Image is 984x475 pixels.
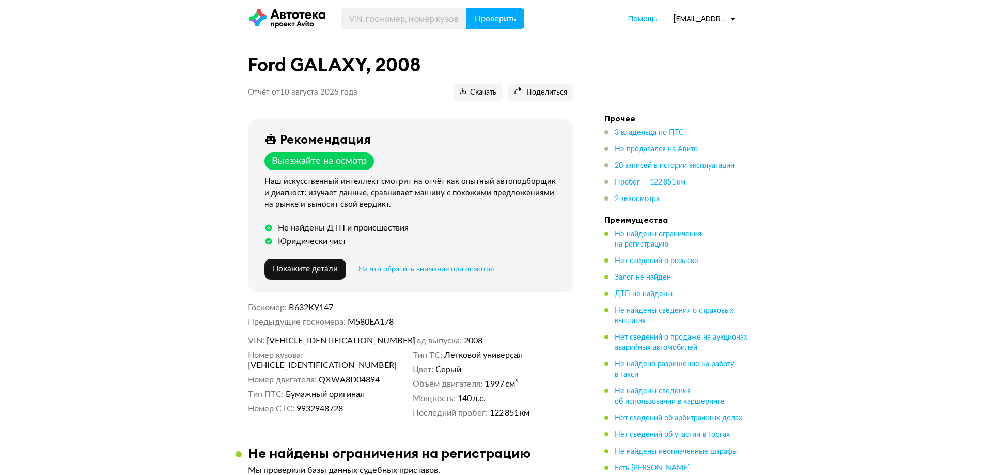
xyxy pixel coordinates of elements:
[444,350,523,360] span: Легковой универсал
[273,265,338,273] span: Покажите детали
[413,364,433,375] dt: Цвет
[264,259,346,280] button: Покажите детали
[615,361,734,378] span: Не найдено разрешение на работу в такси
[296,404,343,414] span: 9932948728
[615,274,671,281] span: Залог не найден
[413,379,482,389] dt: Объём двигателя
[413,393,456,404] dt: Мощность
[413,335,462,346] dt: Год выпуска
[615,162,735,170] span: 20 записей в истории эксплуатации
[466,8,524,29] button: Проверить
[358,266,494,273] span: На что обратить внимание при осмотре
[267,335,385,346] span: [VEHICLE_IDENTIFICATION_NUMBER]
[264,176,561,210] div: Наш искусственный интеллект смотрит на отчёт как опытный автоподборщик и диагност: изучает данные...
[508,84,573,101] button: Поделиться
[248,317,346,327] dt: Предыдущие госномера
[673,13,735,23] div: [EMAIL_ADDRESS][DOMAIN_NAME]
[248,404,294,414] dt: Номер СТС
[628,13,658,24] a: Помощь
[413,408,488,418] dt: Последний пробег
[604,214,749,225] h4: Преимущества
[286,389,365,400] span: Бумажный оригинал
[278,223,409,233] div: Не найдены ДТП и происшествия
[248,54,573,76] h1: Ford GALAXY, 2008
[615,448,738,455] span: Не найдены неоплаченные штрафы
[615,179,685,186] span: Пробег — 122 851 км
[348,317,573,327] dd: М580ЕА178
[248,360,367,371] span: [VEHICLE_IDENTIFICATION_NUMBER]
[458,393,486,404] span: 140 л.с.
[514,88,567,98] span: Поделиться
[615,257,698,265] span: Нет сведений о розыске
[615,431,730,438] span: Нет сведений об участии в торгах
[248,335,264,346] dt: VIN
[615,388,725,405] span: Не найдены сведения об использовании в каршеринге
[615,290,673,298] span: ДТП не найдены
[628,13,658,23] span: Помощь
[248,350,303,360] dt: Номер кузова
[278,236,346,247] div: Юридически чист
[248,389,284,400] dt: Тип ПТС
[435,364,461,375] span: Серый
[272,156,367,167] div: Выезжайте на осмотр
[615,307,733,325] span: Не найдены сведения о страховых выплатах
[319,375,380,385] span: QХWА8D04894
[615,231,701,248] span: Не найдены ограничения на регистрацию
[485,379,518,389] span: 1 997 см³
[615,129,684,136] span: 3 владельца по ПТС
[248,87,357,98] p: Отчёт от 10 августа 2025 года
[248,302,287,313] dt: Госномер
[475,14,516,23] span: Проверить
[248,445,531,461] h3: Не найдены ограничения на регистрацию
[615,415,742,422] span: Нет сведений об арбитражных делах
[615,146,698,153] span: Не продавался на Авито
[615,465,690,472] span: Есть [PERSON_NAME]
[341,8,467,29] input: VIN, госномер, номер кузова
[460,88,496,98] span: Скачать
[248,375,317,385] dt: Номер двигателя
[413,350,442,360] dt: Тип ТС
[490,408,529,418] span: 122 851 км
[615,334,747,351] span: Нет сведений о продаже на аукционах аварийных автомобилей
[289,303,333,312] span: В632КУ147
[615,195,660,203] span: 2 техосмотра
[604,113,749,124] h4: Прочее
[464,335,482,346] span: 2008
[454,84,503,101] button: Скачать
[280,132,371,146] div: Рекомендация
